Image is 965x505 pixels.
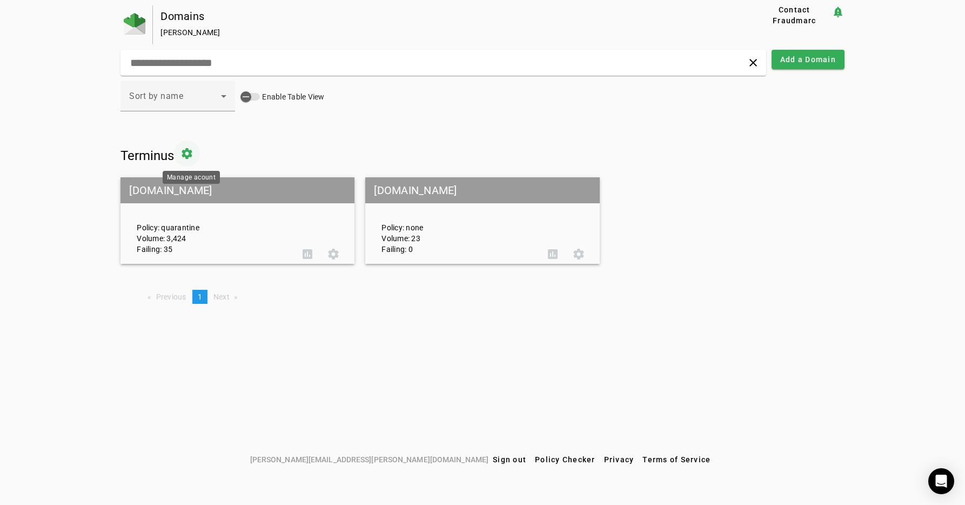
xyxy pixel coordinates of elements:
span: Terms of Service [642,455,711,464]
span: Next [213,293,230,301]
div: Open Intercom Messenger [928,468,954,494]
mat-grid-tile-header: [DOMAIN_NAME] [120,177,354,203]
mat-grid-tile-header: [DOMAIN_NAME] [365,177,599,203]
img: Fraudmarc Logo [124,13,145,35]
button: Policy Checker [531,450,600,469]
span: Sign out [493,455,526,464]
button: DMARC Report [540,241,566,267]
button: DMARC Report [294,241,320,267]
app-page-header: Domains [120,5,845,44]
label: Enable Table View [260,91,324,102]
button: Contact Fraudmarc [758,5,832,25]
nav: Pagination [120,290,845,304]
span: Previous [156,293,186,301]
button: Settings [566,241,592,267]
button: Privacy [600,450,639,469]
button: Add a Domain [772,50,845,69]
span: Sort by name [129,91,183,101]
span: Add a Domain [780,54,836,65]
span: [PERSON_NAME][EMAIL_ADDRESS][PERSON_NAME][DOMAIN_NAME] [250,454,488,466]
div: [PERSON_NAME] [160,27,722,38]
span: Terminus [120,148,174,163]
span: Privacy [604,455,634,464]
mat-icon: notification_important [832,5,845,18]
div: Domains [160,11,722,22]
span: 1 [198,293,202,301]
div: Policy: quarantine Volume: 3,424 Failing: 35 [129,187,294,255]
span: Contact Fraudmarc [762,4,827,26]
button: Sign out [488,450,531,469]
span: Policy Checker [535,455,595,464]
div: Policy: none Volume: 23 Failing: 0 [373,187,539,255]
button: Terms of Service [638,450,715,469]
button: Settings [320,241,346,267]
div: Manage acount [163,171,220,184]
